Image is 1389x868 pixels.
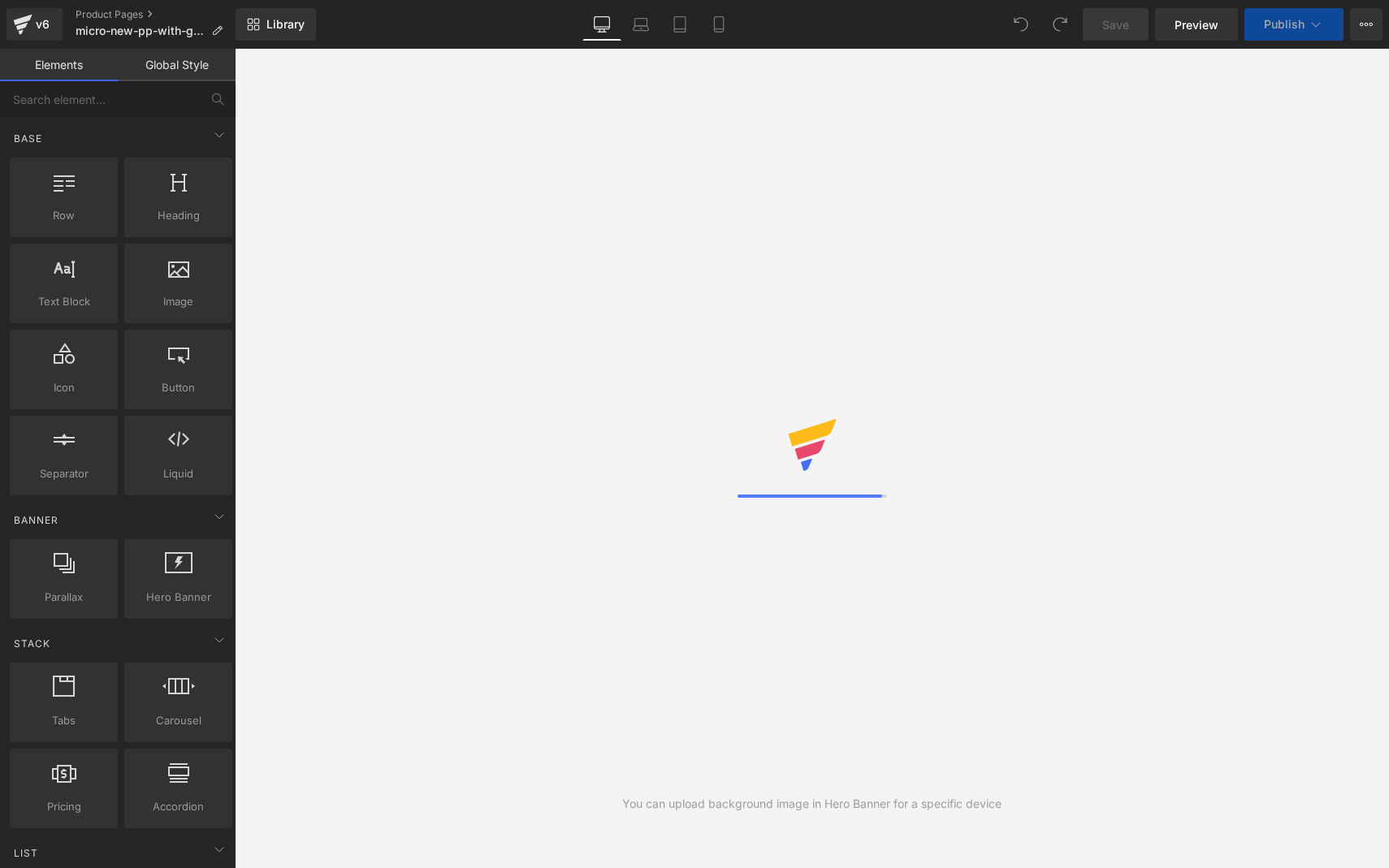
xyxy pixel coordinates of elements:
span: Publish [1264,18,1305,31]
span: Heading [129,207,227,224]
span: List [12,845,40,861]
span: Carousel [129,712,227,729]
span: micro-new-pp-with-gifts [76,24,205,37]
span: Base [12,131,44,146]
div: You can upload background image in Hero Banner for a specific device [622,795,1002,813]
span: Text Block [15,293,113,310]
a: Product Pages [76,8,236,21]
span: Hero Banner [129,589,227,606]
a: Laptop [621,8,660,41]
span: Liquid [129,465,227,482]
button: More [1350,8,1383,41]
span: Banner [12,512,60,528]
span: Row [15,207,113,224]
div: v6 [32,14,53,35]
span: Pricing [15,798,113,815]
span: Button [129,379,227,396]
button: Undo [1005,8,1037,41]
span: Parallax [15,589,113,606]
span: Separator [15,465,113,482]
button: Redo [1044,8,1076,41]
span: Image [129,293,227,310]
a: Preview [1155,8,1238,41]
a: v6 [6,8,63,41]
span: Preview [1175,16,1218,33]
a: Desktop [582,8,621,41]
span: Accordion [129,798,227,815]
span: Stack [12,636,52,651]
span: Icon [15,379,113,396]
a: Mobile [699,8,738,41]
button: Publish [1244,8,1344,41]
span: Library [266,17,305,32]
span: Tabs [15,712,113,729]
a: Tablet [660,8,699,41]
a: Global Style [118,49,236,81]
span: Save [1102,16,1129,33]
a: New Library [236,8,316,41]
